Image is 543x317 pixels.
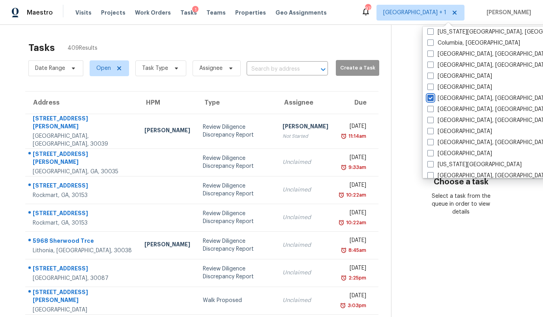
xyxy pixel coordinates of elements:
label: [GEOGRAPHIC_DATA] [427,72,492,80]
img: Overdue Alarm Icon [338,191,345,199]
div: Unclaimed [283,269,328,277]
h2: Tasks [28,44,55,52]
label: Columbia, [GEOGRAPHIC_DATA] [427,39,520,47]
span: Maestro [27,9,53,17]
div: [DATE] [341,292,366,302]
div: Review Diligence Discrepancy Report [203,210,270,225]
h3: Choose a task [434,178,489,186]
div: Rockmart, GA, 30153 [33,219,132,227]
span: 409 Results [67,44,97,52]
div: 97 [365,5,371,13]
div: Review Diligence Discrepancy Report [203,123,270,139]
div: [DATE] [341,264,366,274]
img: Overdue Alarm Icon [341,246,347,254]
div: Unclaimed [283,214,328,221]
div: 10:22am [345,191,366,199]
span: Geo Assignments [275,9,327,17]
div: Review Diligence Discrepancy Report [203,265,270,281]
div: Unclaimed [283,186,328,194]
label: [US_STATE][GEOGRAPHIC_DATA] [427,161,522,169]
div: [STREET_ADDRESS] [33,182,132,191]
span: Assignee [199,64,223,72]
span: Teams [206,9,226,17]
div: 9:33am [347,163,366,171]
button: Open [318,64,329,75]
div: [STREET_ADDRESS] [33,209,132,219]
div: [GEOGRAPHIC_DATA], [GEOGRAPHIC_DATA], 30039 [33,132,132,148]
div: Walk Proposed [203,296,270,304]
span: [GEOGRAPHIC_DATA] + 1 [383,9,446,17]
div: [PERSON_NAME] [144,126,190,136]
div: [STREET_ADDRESS][PERSON_NAME] [33,288,132,306]
span: Tasks [180,10,197,15]
img: Overdue Alarm Icon [341,132,347,140]
img: Overdue Alarm Icon [341,274,347,282]
span: Date Range [35,64,65,72]
div: 5968 Sherwood Trce [33,237,132,247]
span: Projects [101,9,125,17]
div: [GEOGRAPHIC_DATA], GA, 30035 [33,168,132,176]
div: Review Diligence Discrepancy Report [203,237,270,253]
span: Open [96,64,111,72]
div: Unclaimed [283,296,328,304]
div: Unclaimed [283,241,328,249]
div: [PERSON_NAME] [144,240,190,250]
th: Assignee [276,92,335,114]
label: [GEOGRAPHIC_DATA] [427,83,492,91]
input: Search by address [247,63,306,75]
span: Create a Task [340,64,375,73]
div: [STREET_ADDRESS] [33,264,132,274]
div: 1 [192,6,198,14]
div: 8:45am [347,246,366,254]
div: [DATE] [341,236,366,246]
div: 3:03pm [346,302,366,309]
div: [GEOGRAPHIC_DATA], 30087 [33,274,132,282]
button: Create a Task [336,60,379,76]
img: Overdue Alarm Icon [341,163,347,171]
span: Properties [235,9,266,17]
div: Review Diligence Discrepancy Report [203,154,270,170]
div: Select a task from the queue in order to view details [426,192,496,216]
div: 10:22am [345,219,366,227]
img: Overdue Alarm Icon [340,302,346,309]
div: 11:14am [347,132,366,140]
div: [DATE] [341,154,366,163]
div: [STREET_ADDRESS][PERSON_NAME] [33,150,132,168]
th: Address [25,92,138,114]
th: Due [335,92,378,114]
span: Task Type [142,64,168,72]
th: Type [197,92,276,114]
div: [STREET_ADDRESS][PERSON_NAME] [33,114,132,132]
div: Rockmart, GA, 30153 [33,191,132,199]
div: Lithonia, [GEOGRAPHIC_DATA], 30038 [33,247,132,255]
th: HPM [138,92,197,114]
div: [DATE] [341,122,366,132]
span: [PERSON_NAME] [483,9,531,17]
label: [GEOGRAPHIC_DATA] [427,128,492,135]
div: 2:25pm [347,274,366,282]
div: [DATE] [341,181,366,191]
div: Review Diligence Discrepancy Report [203,182,270,198]
div: Not Started [283,132,328,140]
div: Unclaimed [283,158,328,166]
div: [PERSON_NAME] [283,122,328,132]
span: Visits [75,9,92,17]
img: Overdue Alarm Icon [338,219,345,227]
div: [GEOGRAPHIC_DATA] [33,306,132,314]
label: [GEOGRAPHIC_DATA] [427,150,492,158]
span: Work Orders [135,9,171,17]
div: [DATE] [341,209,366,219]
